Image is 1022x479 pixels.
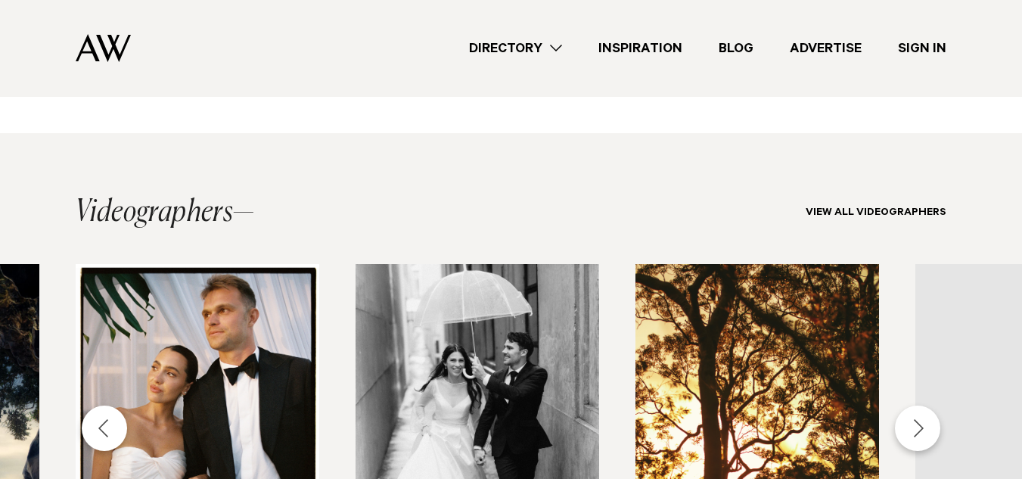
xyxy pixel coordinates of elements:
a: Inspiration [580,39,700,59]
img: Auckland Weddings Logo [76,34,131,62]
a: View all Videographers [806,207,946,219]
a: Blog [700,39,772,59]
a: Advertise [772,39,880,59]
a: Directory [451,39,580,59]
h2: Videographers [76,198,255,228]
a: Sign In [880,39,965,59]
